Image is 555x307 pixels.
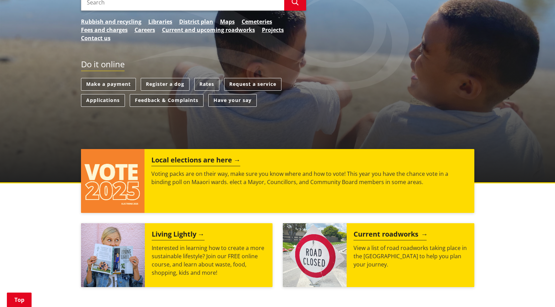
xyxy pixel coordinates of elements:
a: Applications [81,94,125,107]
a: Local elections are here Voting packs are on their way, make sure you know where and how to vote!... [81,149,474,213]
p: Interested in learning how to create a more sustainable lifestyle? Join our FREE online course, a... [152,244,266,277]
a: Living Lightly Interested in learning how to create a more sustainable lifestyle? Join our FREE o... [81,223,273,287]
p: Voting packs are on their way, make sure you know where and how to vote! This year you have the c... [151,170,467,186]
a: Top [7,293,32,307]
a: Contact us [81,34,111,42]
a: Libraries [148,18,172,26]
a: Careers [135,26,155,34]
a: Current and upcoming roadworks [162,26,255,34]
h2: Local elections are here [151,156,240,166]
a: Projects [262,26,284,34]
a: Rates [194,78,219,91]
a: Make a payment [81,78,136,91]
a: Maps [220,18,235,26]
a: District plan [179,18,213,26]
p: View a list of road roadworks taking place in the [GEOGRAPHIC_DATA] to help you plan your journey. [354,244,467,269]
a: Register a dog [141,78,189,91]
img: Vote 2025 [81,149,145,213]
h2: Current roadworks [354,230,427,240]
a: Request a service [224,78,281,91]
img: Mainstream Green Workshop Series [81,223,145,287]
h2: Living Lightly [152,230,205,240]
a: Fees and charges [81,26,128,34]
a: Have your say [208,94,257,107]
iframe: Messenger Launcher [523,278,548,303]
a: Current roadworks View a list of road roadworks taking place in the [GEOGRAPHIC_DATA] to help you... [283,223,474,287]
img: Road closed sign [283,223,347,287]
a: Feedback & Complaints [130,94,204,107]
a: Rubbish and recycling [81,18,141,26]
a: Cemeteries [242,18,272,26]
h2: Do it online [81,59,125,71]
